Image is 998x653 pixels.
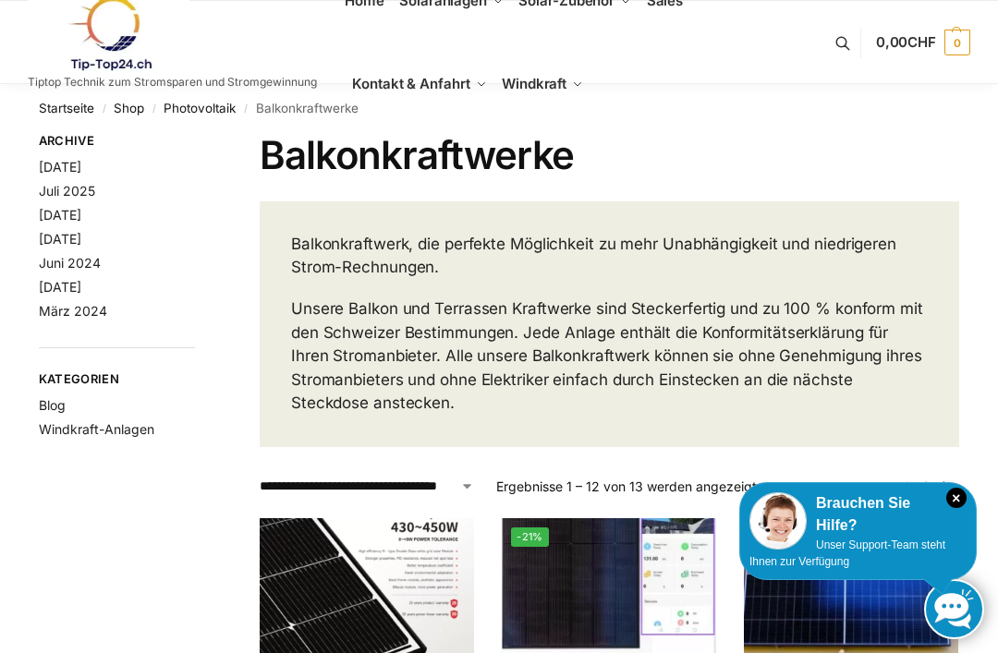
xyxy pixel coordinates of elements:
[260,477,474,496] select: Shop-Reihenfolge
[899,478,914,494] span: Seite 1
[39,370,195,389] span: Kategorien
[352,75,469,92] span: Kontakt & Anfahrt
[944,30,970,55] span: 0
[39,421,154,437] a: Windkraft-Anlagen
[918,478,935,494] a: Seite 2
[946,488,967,508] i: Schließen
[502,75,566,92] span: Windkraft
[39,279,81,295] a: [DATE]
[39,255,101,271] a: Juni 2024
[291,297,928,416] p: Unsere Balkon und Terrassen Kraftwerke sind Steckerfertig und zu 100 % konform mit den Schweizer ...
[749,538,945,568] span: Unser Support-Team steht Ihnen zur Verfügung
[876,33,936,51] span: 0,00
[876,15,970,70] a: 0,00CHF 0
[907,33,936,51] span: CHF
[195,133,206,153] button: Close filters
[291,233,928,280] p: Balkonkraftwerk, die perfekte Möglichkeit zu mehr Unabhängigkeit und niedrigeren Strom-Rechnungen.
[749,492,967,537] div: Brauchen Sie Hilfe?
[345,42,494,126] a: Kontakt & Anfahrt
[39,101,94,115] a: Startseite
[39,397,66,413] a: Blog
[939,477,953,496] a: →
[236,102,255,116] span: /
[94,102,114,116] span: /
[39,132,195,151] span: Archive
[39,303,107,319] a: März 2024
[28,77,317,88] p: Tiptop Technik zum Stromsparen und Stromgewinnung
[260,132,959,178] h1: Balkonkraftwerke
[144,102,164,116] span: /
[164,101,236,115] a: Photovoltaik
[39,84,959,132] nav: Breadcrumb
[114,101,144,115] a: Shop
[39,159,81,175] a: [DATE]
[494,42,591,126] a: Windkraft
[496,477,757,496] p: Ergebnisse 1 – 12 von 13 werden angezeigt
[749,492,807,550] img: Customer service
[39,207,81,223] a: [DATE]
[39,183,95,199] a: Juli 2025
[39,231,81,247] a: [DATE]
[893,477,959,496] nav: Produkt-Seitennummerierung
